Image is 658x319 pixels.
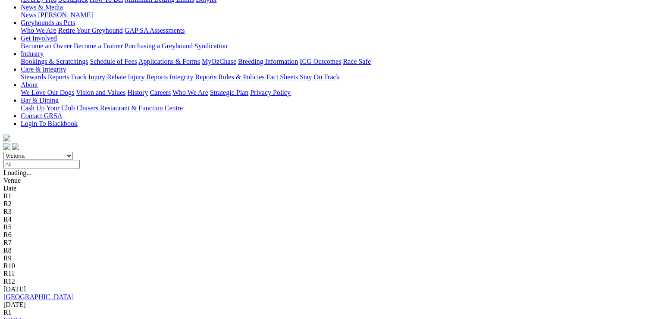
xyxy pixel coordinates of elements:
[21,42,72,50] a: Become an Owner
[343,58,370,65] a: Race Safe
[21,19,75,26] a: Greyhounds as Pets
[218,73,265,81] a: Rules & Policies
[3,160,80,169] input: Select date
[21,97,59,104] a: Bar & Dining
[300,58,341,65] a: ICG Outcomes
[21,89,655,97] div: About
[21,58,655,66] div: Industry
[21,120,78,127] a: Login To Blackbook
[194,42,227,50] a: Syndication
[12,143,19,150] img: twitter.svg
[125,27,185,34] a: GAP SA Assessments
[3,208,655,216] div: R3
[3,177,655,185] div: Venue
[38,11,93,19] a: [PERSON_NAME]
[21,66,66,73] a: Care & Integrity
[3,239,655,247] div: R7
[3,223,655,231] div: R5
[21,42,655,50] div: Get Involved
[125,42,193,50] a: Purchasing a Greyhound
[21,50,44,57] a: Industry
[58,27,123,34] a: Retire Your Greyhound
[128,73,168,81] a: Injury Reports
[150,89,171,96] a: Careers
[21,112,62,119] a: Contact GRSA
[250,89,291,96] a: Privacy Policy
[76,104,183,112] a: Chasers Restaurant & Function Centre
[21,104,655,112] div: Bar & Dining
[300,73,339,81] a: Stay On Track
[74,42,123,50] a: Become a Trainer
[210,89,248,96] a: Strategic Plan
[21,34,57,42] a: Get Involved
[172,89,208,96] a: Who We Are
[3,143,10,150] img: facebook.svg
[71,73,126,81] a: Track Injury Rebate
[238,58,298,65] a: Breeding Information
[76,89,125,96] a: Vision and Values
[21,81,38,88] a: About
[3,169,31,176] span: Loading...
[138,58,200,65] a: Applications & Forms
[3,247,655,254] div: R8
[3,262,655,270] div: R10
[3,231,655,239] div: R6
[266,73,298,81] a: Fact Sheets
[3,285,655,293] div: [DATE]
[21,73,655,81] div: Care & Integrity
[3,185,655,192] div: Date
[21,27,56,34] a: Who We Are
[21,58,88,65] a: Bookings & Scratchings
[3,270,655,278] div: R11
[21,3,63,11] a: News & Media
[21,27,655,34] div: Greyhounds as Pets
[21,11,36,19] a: News
[3,309,655,316] div: R1
[3,216,655,223] div: R4
[3,301,655,309] div: [DATE]
[21,104,75,112] a: Cash Up Your Club
[3,200,655,208] div: R2
[90,58,137,65] a: Schedule of Fees
[202,58,236,65] a: MyOzChase
[3,254,655,262] div: R9
[21,11,655,19] div: News & Media
[21,89,74,96] a: We Love Our Dogs
[3,278,655,285] div: R12
[127,89,148,96] a: History
[21,73,69,81] a: Stewards Reports
[3,293,74,300] a: [GEOGRAPHIC_DATA]
[3,134,10,141] img: logo-grsa-white.png
[169,73,216,81] a: Integrity Reports
[3,192,655,200] div: R1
